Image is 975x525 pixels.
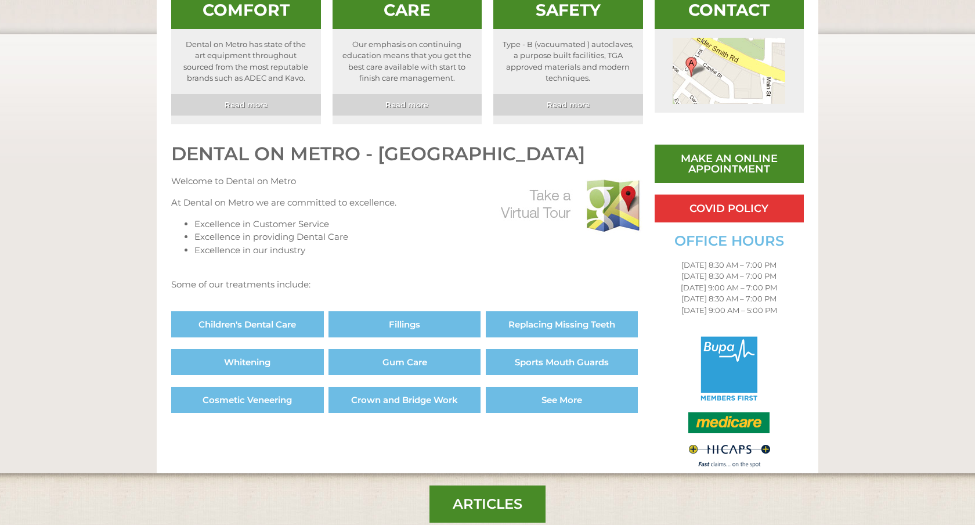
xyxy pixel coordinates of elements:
[194,244,643,257] li: Excellence in our industry
[493,94,643,124] a: Read more
[655,145,804,183] a: Make an online appointment
[655,234,804,248] h3: OFFICE HOURS
[19,19,28,28] img: logo_orange.svg
[333,94,482,124] a: Read more
[171,175,643,188] p: Welcome to Dental on Metro
[32,19,57,28] div: v 4.0.25
[515,358,609,366] span: Sports Mouth Guards
[171,349,324,375] a: Whitening
[541,395,582,404] span: See More
[328,349,481,375] a: Gum Care
[171,311,324,337] a: Children's Dental Care
[672,153,787,174] span: Make an online appointment
[171,94,321,124] a: Read more
[655,260,804,317] p: [DATE] 8:30 AM – 7:00 PM [DATE] 8:30 AM – 7:00 PM [DATE] 9:00 AM – 7:00 PM [DATE] 8:30 AM – 7:00 ...
[655,195,804,222] a: COVID Policy
[486,311,638,337] a: Replacing Missing Teeth
[328,387,481,413] a: Crown and Bridge Work
[429,486,546,523] a: Articles
[19,30,28,39] img: website_grey.svg
[493,29,643,94] p: Type - B (vacuumated ) autoclaves, a purpose built facilities, TGA approved materials and modern ...
[171,278,643,292] p: Some of our treatments include:
[486,387,638,413] a: See More
[31,67,41,77] img: tab_domain_overview_orange.svg
[333,29,482,94] p: Our emphasis on continuing education means that you get the best care available with start to fin...
[547,101,590,109] span: Read more
[194,231,643,244] li: Excellence in providing Dental Care
[689,203,768,214] span: COVID Policy
[328,311,481,337] a: Fillings
[203,395,292,404] span: Cosmetic Veneering
[171,29,321,94] p: Dental on Metro has state of the art equipment throughout sourced from the most reputable brands ...
[382,358,427,366] span: Gum Care
[194,218,643,231] li: Excellence in Customer Service
[171,387,324,413] a: Cosmetic Veneering
[351,395,458,404] span: Crown and Bridge Work
[128,69,196,76] div: Keywords by Traffic
[44,69,104,76] div: Domain Overview
[453,497,522,511] span: Articles
[224,358,270,366] span: Whitening
[508,320,615,329] span: Replacing Missing Teeth
[486,349,638,375] a: Sports Mouth Guards
[30,30,128,39] div: Domain: [DOMAIN_NAME]
[385,101,428,109] span: Read more
[389,320,420,329] span: Fillings
[198,320,296,329] span: Children's Dental Care
[115,67,125,77] img: tab_keywords_by_traffic_grey.svg
[225,101,268,109] span: Read more
[171,145,643,163] h2: DENTAL ON METRO - [GEOGRAPHIC_DATA]
[171,196,643,210] p: At Dental on Metro we are committed to excellence.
